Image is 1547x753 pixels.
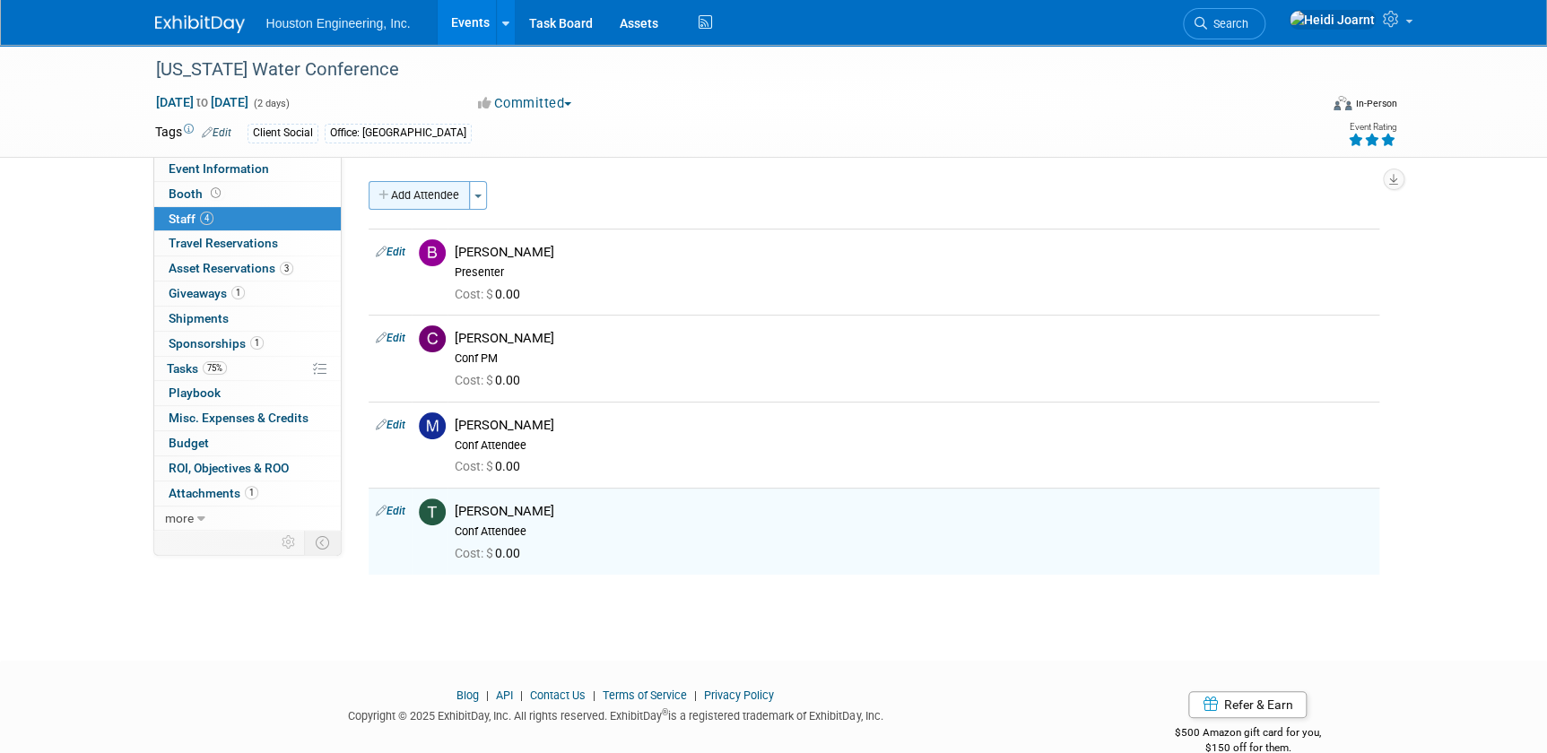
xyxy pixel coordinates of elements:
span: Giveaways [169,286,245,300]
button: Committed [472,94,578,113]
div: Office: [GEOGRAPHIC_DATA] [325,124,472,143]
a: Privacy Policy [704,688,774,702]
span: 0.00 [455,373,527,387]
div: Conf Attendee [455,524,1372,539]
a: Blog [456,688,479,702]
div: [PERSON_NAME] [455,244,1372,261]
a: Booth [154,182,341,206]
img: M.jpg [419,412,446,439]
span: Cost: $ [455,546,495,560]
span: Sponsorships [169,336,264,351]
img: B.jpg [419,239,446,266]
span: | [516,688,527,702]
span: 0.00 [455,459,527,473]
div: [PERSON_NAME] [455,417,1372,434]
span: | [482,688,493,702]
a: Giveaways1 [154,281,341,306]
span: Misc. Expenses & Credits [169,411,309,425]
div: [PERSON_NAME] [455,503,1372,520]
span: 1 [231,286,245,299]
td: Toggle Event Tabs [304,531,341,554]
a: Edit [202,126,231,139]
a: Refer & Earn [1188,691,1307,718]
a: API [496,688,513,702]
span: Budget [169,436,209,450]
span: Travel Reservations [169,236,278,250]
div: Copyright © 2025 ExhibitDay, Inc. All rights reserved. ExhibitDay is a registered trademark of Ex... [155,704,1077,724]
span: (2 days) [252,98,290,109]
span: 75% [203,361,227,375]
span: ROI, Objectives & ROO [169,461,289,475]
span: Asset Reservations [169,261,293,275]
a: Asset Reservations3 [154,256,341,281]
span: Playbook [169,385,221,400]
span: Houston Engineering, Inc. [266,16,411,30]
span: 1 [250,336,264,350]
button: Add Attendee [369,181,470,210]
div: Conf PM [455,351,1372,366]
img: Heidi Joarnt [1289,10,1376,30]
span: Cost: $ [455,287,495,301]
span: 3 [280,262,293,275]
a: Shipments [154,307,341,331]
span: 0.00 [455,287,527,301]
a: Tasks75% [154,357,341,381]
span: more [165,511,194,525]
img: Format-Inperson.png [1334,96,1351,110]
img: ExhibitDay [155,15,245,33]
span: Event Information [169,161,269,176]
span: Booth not reserved yet [207,186,224,200]
a: Terms of Service [603,688,687,702]
span: Search [1207,17,1248,30]
a: Edit [376,419,405,431]
a: Event Information [154,157,341,181]
div: Client Social [248,124,318,143]
a: Search [1183,8,1265,39]
span: Tasks [167,361,227,376]
span: Cost: $ [455,459,495,473]
span: 0.00 [455,546,527,560]
div: [PERSON_NAME] [455,330,1372,347]
a: Attachments1 [154,481,341,506]
img: T.jpg [419,498,446,525]
a: Budget [154,431,341,455]
span: Booth [169,186,224,201]
span: to [194,95,211,109]
td: Personalize Event Tab Strip [274,531,305,554]
span: [DATE] [DATE] [155,94,249,110]
sup: ® [662,707,668,717]
a: Edit [376,332,405,344]
div: Event Rating [1347,123,1395,132]
span: 4 [200,212,213,225]
span: Staff [169,212,213,226]
span: Shipments [169,311,229,325]
img: C.jpg [419,325,446,352]
span: Attachments [169,486,258,500]
a: Misc. Expenses & Credits [154,406,341,430]
span: | [588,688,600,702]
span: 1 [245,486,258,499]
a: Staff4 [154,207,341,231]
a: Contact Us [530,688,586,702]
div: Presenter [455,265,1372,280]
a: Sponsorships1 [154,332,341,356]
a: Edit [376,505,405,517]
a: Playbook [154,381,341,405]
a: Travel Reservations [154,231,341,255]
td: Tags [155,123,231,143]
div: [US_STATE] Water Conference [150,54,1291,86]
a: Edit [376,246,405,258]
span: Cost: $ [455,373,495,387]
a: ROI, Objectives & ROO [154,456,341,480]
div: Event Format [1212,93,1397,120]
span: | [690,688,701,702]
div: In-Person [1354,97,1396,110]
a: more [154,506,341,531]
div: Conf Attendee [455,438,1372,453]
